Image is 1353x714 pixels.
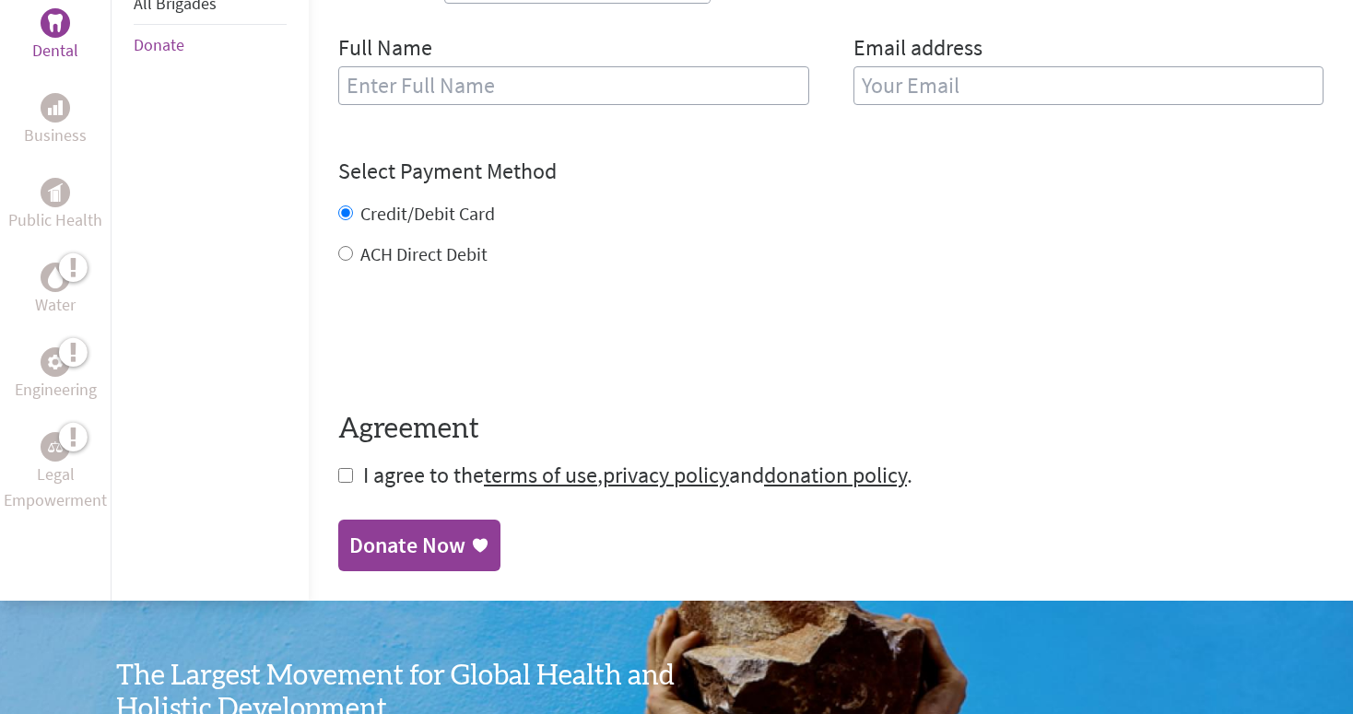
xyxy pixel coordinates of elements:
a: Legal EmpowermentLegal Empowerment [4,432,107,513]
label: Email address [853,33,982,66]
iframe: reCAPTCHA [338,304,618,376]
div: Public Health [41,178,70,207]
img: Dental [48,14,63,31]
a: DentalDental [32,8,78,64]
div: Business [41,93,70,123]
div: Dental [41,8,70,38]
div: Water [41,263,70,292]
p: Public Health [8,207,102,233]
input: Enter Full Name [338,66,809,105]
p: Dental [32,38,78,64]
a: terms of use [484,461,597,489]
a: WaterWater [35,263,76,318]
h4: Select Payment Method [338,157,1324,186]
div: Donate Now [349,531,465,560]
a: BusinessBusiness [24,93,87,148]
h4: Agreement [338,413,1324,446]
p: Engineering [15,377,97,403]
a: EngineeringEngineering [15,347,97,403]
img: Engineering [48,354,63,369]
span: I agree to the , and . [363,461,912,489]
div: Engineering [41,347,70,377]
input: Your Email [853,66,1324,105]
a: Public HealthPublic Health [8,178,102,233]
a: privacy policy [603,461,729,489]
label: Credit/Debit Card [360,202,495,225]
label: ACH Direct Debit [360,242,488,265]
p: Business [24,123,87,148]
label: Full Name [338,33,432,66]
img: Public Health [48,183,63,202]
img: Business [48,100,63,115]
img: Legal Empowerment [48,441,63,452]
a: Donate [134,34,184,55]
p: Water [35,292,76,318]
div: Legal Empowerment [41,432,70,462]
p: Legal Empowerment [4,462,107,513]
a: Donate Now [338,520,500,571]
a: donation policy [764,461,907,489]
img: Water [48,266,63,287]
li: Donate [134,25,287,65]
